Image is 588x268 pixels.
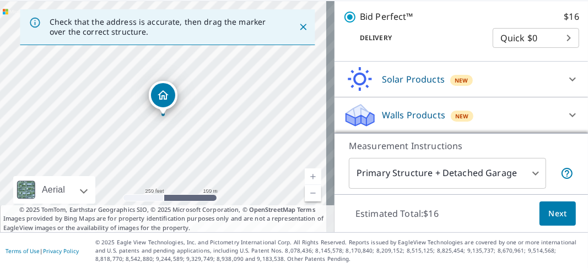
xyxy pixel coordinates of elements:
p: Estimated Total: $16 [347,201,447,226]
span: Next [548,207,567,221]
p: | [6,248,79,254]
div: Solar ProductsNew [343,66,579,92]
p: © 2025 Eagle View Technologies, Inc. and Pictometry International Corp. All Rights Reserved. Repo... [95,238,582,263]
button: Next [540,201,576,226]
p: Measurement Instructions [349,139,574,152]
p: Solar Products [382,73,445,86]
a: Terms [297,205,315,214]
div: Aerial [13,176,95,204]
div: Walls ProductsNew [343,102,579,128]
a: Privacy Policy [43,247,79,255]
span: Your report will include the primary structure and a detached garage if one exists. [560,167,574,180]
span: © 2025 TomTom, Earthstar Geographics SIO, © 2025 Microsoft Corporation, © [19,205,315,215]
a: Terms of Use [6,247,40,255]
a: Current Level 17, Zoom In [305,168,321,185]
span: New [455,76,468,85]
p: Bid Perfect™ [360,10,413,24]
p: Delivery [343,33,493,43]
a: Current Level 17, Zoom Out [305,185,321,201]
p: Walls Products [382,108,445,122]
p: $16 [564,10,579,24]
div: Primary Structure + Detached Garage [349,158,546,189]
span: New [455,112,469,121]
div: Dropped pin, building 1, Residential property, 10317 Vista Pines Loop Clermont, FL 34711 [149,81,177,115]
div: Quick $0 [493,23,579,53]
button: Close [296,20,310,34]
a: OpenStreetMap [249,205,295,214]
p: Check that the address is accurate, then drag the marker over the correct structure. [50,17,278,37]
div: Aerial [39,176,68,204]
